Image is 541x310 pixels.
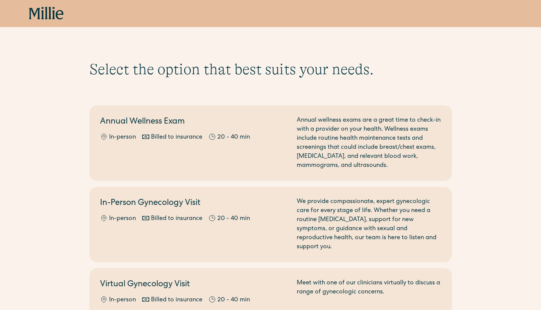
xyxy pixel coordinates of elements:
[151,133,202,142] div: Billed to insurance
[217,296,250,305] div: 20 - 40 min
[151,296,202,305] div: Billed to insurance
[297,116,441,170] div: Annual wellness exams are a great time to check-in with a provider on your health. Wellness exams...
[89,105,452,181] a: Annual Wellness ExamIn-personBilled to insurance20 - 40 minAnnual wellness exams are a great time...
[109,133,136,142] div: In-person
[100,197,288,210] h2: In-Person Gynecology Visit
[100,116,288,128] h2: Annual Wellness Exam
[217,133,250,142] div: 20 - 40 min
[217,214,250,223] div: 20 - 40 min
[100,279,288,291] h2: Virtual Gynecology Visit
[109,214,136,223] div: In-person
[89,187,452,262] a: In-Person Gynecology VisitIn-personBilled to insurance20 - 40 minWe provide compassionate, expert...
[89,60,452,78] h1: Select the option that best suits your needs.
[109,296,136,305] div: In-person
[151,214,202,223] div: Billed to insurance
[297,279,441,305] div: Meet with one of our clinicians virtually to discuss a range of gynecologic concerns.
[297,197,441,252] div: We provide compassionate, expert gynecologic care for every stage of life. Whether you need a rou...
